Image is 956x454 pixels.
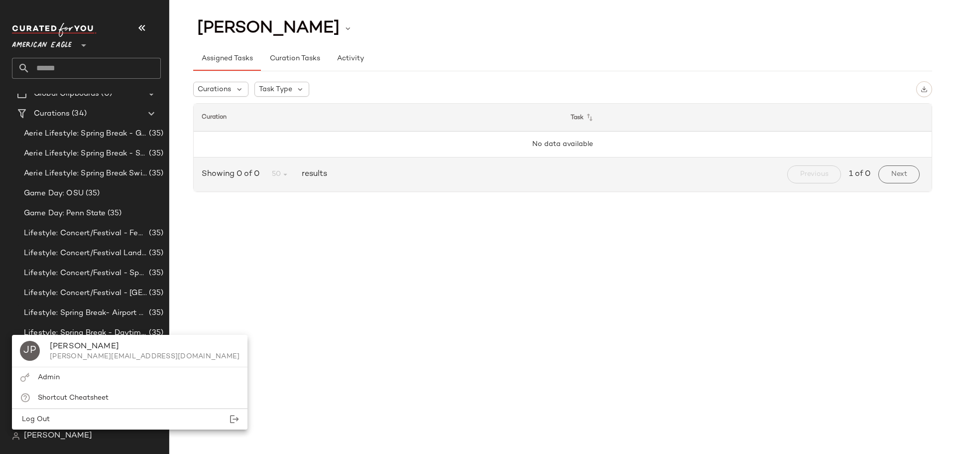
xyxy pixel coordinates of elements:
[24,307,147,319] span: Lifestyle: Spring Break- Airport Style
[201,55,253,63] span: Assigned Tasks
[50,341,239,353] div: [PERSON_NAME]
[99,88,112,100] span: (0)
[70,108,87,120] span: (34)
[921,86,928,93] img: svg%3e
[147,327,163,339] span: (35)
[563,104,932,132] th: Task
[34,108,70,120] span: Curations
[202,168,263,180] span: Showing 0 of 0
[147,128,163,140] span: (35)
[337,55,364,63] span: Activity
[24,248,147,259] span: Lifestyle: Concert/Festival Landing Page
[24,168,147,179] span: Aerie Lifestyle: Spring Break Swimsuits Landing Page
[147,168,163,179] span: (35)
[24,128,147,140] span: Aerie Lifestyle: Spring Break - Girly/Femme
[147,248,163,259] span: (35)
[24,148,147,159] span: Aerie Lifestyle: Spring Break - Sporty
[197,19,340,38] span: [PERSON_NAME]
[20,416,50,423] span: Log Out
[12,34,72,52] span: American Eagle
[84,188,100,199] span: (35)
[24,327,147,339] span: Lifestyle: Spring Break - Daytime Casual
[24,188,84,199] span: Game Day: OSU
[259,84,292,95] span: Task Type
[147,228,163,239] span: (35)
[34,88,99,100] span: Global Clipboards
[38,394,109,402] span: Shortcut Cheatsheet
[24,208,106,219] span: Game Day: Penn State
[12,432,20,440] img: svg%3e
[298,168,327,180] span: results
[194,104,563,132] th: Curation
[849,168,870,180] span: 1 of 0
[147,307,163,319] span: (35)
[24,288,147,299] span: Lifestyle: Concert/Festival - [GEOGRAPHIC_DATA]
[23,343,36,359] span: JP
[891,170,907,178] span: Next
[24,228,147,239] span: Lifestyle: Concert/Festival - Femme
[12,23,97,37] img: cfy_white_logo.C9jOOHJF.svg
[50,353,239,361] div: [PERSON_NAME][EMAIL_ADDRESS][DOMAIN_NAME]
[194,132,932,157] td: No data available
[198,84,231,95] span: Curations
[24,430,92,442] span: [PERSON_NAME]
[147,148,163,159] span: (35)
[24,268,147,279] span: Lifestyle: Concert/Festival - Sporty
[106,208,122,219] span: (35)
[20,373,30,382] img: svg%3e
[269,55,320,63] span: Curation Tasks
[147,268,163,279] span: (35)
[878,165,920,183] button: Next
[38,374,60,381] span: Admin
[147,288,163,299] span: (35)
